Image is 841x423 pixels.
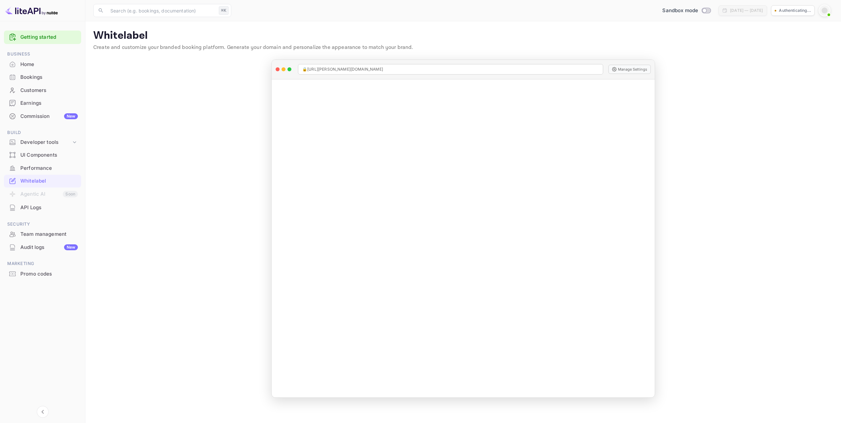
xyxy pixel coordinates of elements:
[20,74,78,81] div: Bookings
[4,175,81,188] div: Whitelabel
[106,4,216,17] input: Search (e.g. bookings, documentation)
[4,110,81,123] div: CommissionNew
[4,129,81,136] span: Build
[5,5,58,16] img: LiteAPI logo
[302,66,383,72] span: 🔒 [URL][PERSON_NAME][DOMAIN_NAME]
[20,165,78,172] div: Performance
[93,44,833,52] p: Create and customize your branded booking platform. Generate your domain and personalize the appe...
[4,162,81,175] div: Performance
[4,51,81,58] span: Business
[4,84,81,97] div: Customers
[64,244,78,250] div: New
[4,241,81,254] div: Audit logsNew
[4,110,81,122] a: CommissionNew
[4,268,81,280] div: Promo codes
[779,8,811,13] p: Authenticating...
[4,84,81,96] a: Customers
[93,29,833,42] p: Whitelabel
[4,228,81,241] div: Team management
[4,58,81,71] div: Home
[4,71,81,83] a: Bookings
[4,97,81,109] a: Earnings
[64,113,78,119] div: New
[4,260,81,267] span: Marketing
[4,241,81,253] a: Audit logsNew
[20,100,78,107] div: Earnings
[20,177,78,185] div: Whitelabel
[20,151,78,159] div: UI Components
[20,270,78,278] div: Promo codes
[20,113,78,120] div: Commission
[660,7,713,14] div: Switch to Production mode
[37,406,49,418] button: Collapse navigation
[4,221,81,228] span: Security
[219,6,229,15] div: ⌘K
[4,137,81,148] div: Developer tools
[4,149,81,162] div: UI Components
[20,139,71,146] div: Developer tools
[730,8,763,13] div: [DATE] — [DATE]
[608,65,651,74] button: Manage Settings
[4,268,81,280] a: Promo codes
[20,244,78,251] div: Audit logs
[4,97,81,110] div: Earnings
[662,7,698,14] span: Sandbox mode
[4,228,81,240] a: Team management
[4,201,81,213] a: API Logs
[20,61,78,68] div: Home
[4,58,81,70] a: Home
[4,175,81,187] a: Whitelabel
[20,231,78,238] div: Team management
[20,204,78,212] div: API Logs
[20,87,78,94] div: Customers
[4,31,81,44] div: Getting started
[20,33,78,41] a: Getting started
[4,149,81,161] a: UI Components
[4,71,81,84] div: Bookings
[4,162,81,174] a: Performance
